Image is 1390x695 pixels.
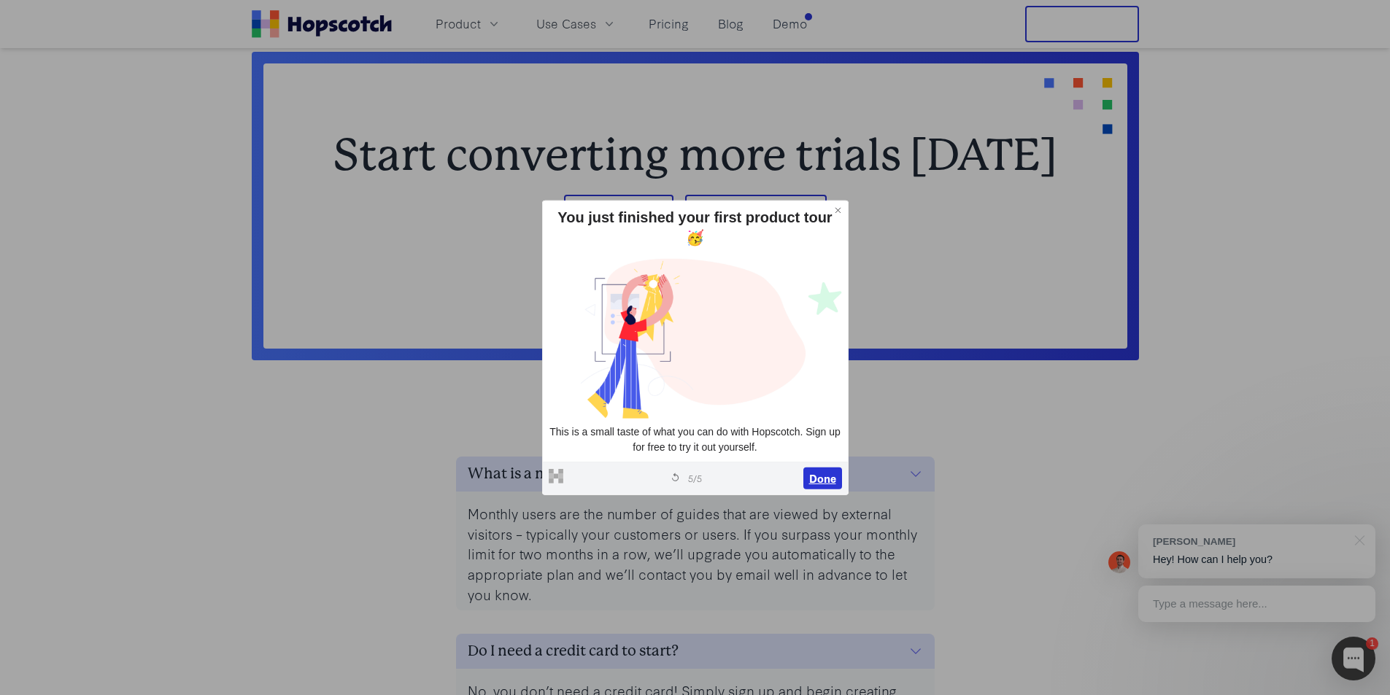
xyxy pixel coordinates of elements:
div: 1 [1366,637,1378,650]
span: 5 / 5 [688,471,702,484]
button: What is a monthly user? [456,457,935,492]
p: Get started in minutes. No credit card required. [310,260,1081,279]
p: Monthly users are the number of guides that are viewed by external visitors – typically your cust... [468,503,923,605]
button: Use Cases [528,12,625,36]
button: Book a demo [685,195,827,243]
a: Blog [712,12,749,36]
div: You just finished your first product tour 🥳 [549,206,842,247]
button: Do I need a credit card to start? [456,634,935,669]
a: Demo [767,12,813,36]
span: Product [436,15,481,33]
img: Mark Spera [1108,551,1130,573]
div: [PERSON_NAME] [1153,535,1346,548]
a: Home [252,10,392,38]
img: glz40brdibq3amekgqry.png [549,253,842,418]
button: Free Trial [1025,6,1139,42]
p: Hey! How can I help you? [1153,552,1361,567]
h3: What is a monthly user? [468,462,635,486]
span: Use Cases [536,15,596,33]
div: Type a message here... [1138,586,1375,622]
button: Done [803,467,842,489]
a: Pricing [643,12,695,36]
h3: Do I need a credit card to start? [468,640,679,663]
button: Product [427,12,510,36]
button: Sign up [564,195,673,243]
h2: FAQs [263,407,1127,442]
p: This is a small taste of what you can do with Hopscotch. Sign up for free to try it out yourself. [549,424,842,455]
h2: Start converting more trials [DATE] [310,133,1081,177]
